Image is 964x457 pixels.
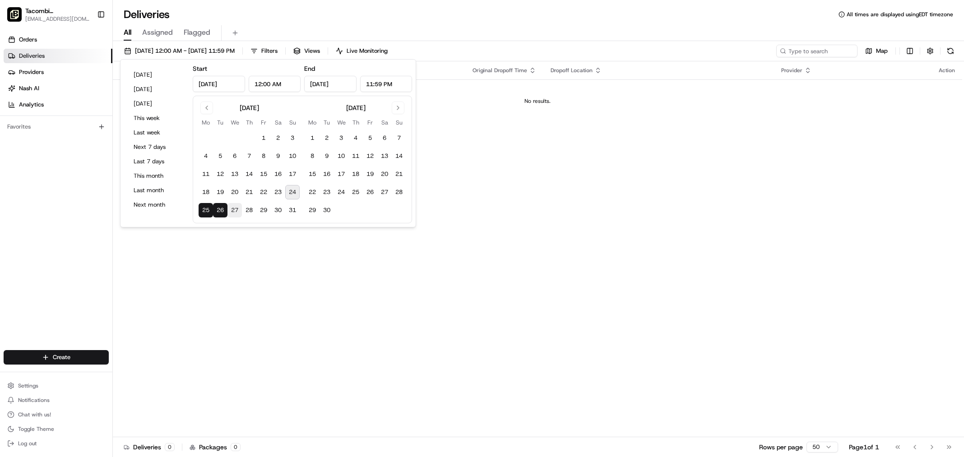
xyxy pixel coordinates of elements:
a: 📗Knowledge Base [5,127,73,143]
th: Sunday [285,118,300,127]
button: Tacombi Empire State BuildingTacombi [GEOGRAPHIC_DATA][EMAIL_ADDRESS][DOMAIN_NAME] [4,4,93,25]
button: Last month [130,184,184,197]
th: Friday [363,118,377,127]
span: Tacombi [GEOGRAPHIC_DATA] [25,6,90,15]
button: 4 [199,149,213,163]
button: 22 [256,185,271,199]
span: Flagged [184,27,210,38]
button: 10 [334,149,348,163]
th: Tuesday [320,118,334,127]
button: 25 [199,203,213,217]
button: Views [289,45,324,57]
button: 1 [305,131,320,145]
button: Go to next month [392,102,404,114]
button: 7 [392,131,406,145]
button: Next 7 days [130,141,184,153]
button: 20 [227,185,242,199]
input: Type to search [776,45,857,57]
button: 31 [285,203,300,217]
span: Chat with us! [18,411,51,418]
h1: Deliveries [124,7,170,22]
button: Map [861,45,892,57]
button: This week [130,112,184,125]
span: Filters [261,47,278,55]
th: Saturday [377,118,392,127]
img: Tacombi Empire State Building [7,7,22,22]
button: Chat with us! [4,408,109,421]
span: Nash AI [19,84,39,92]
button: 21 [392,167,406,181]
span: Settings [18,382,38,389]
th: Friday [256,118,271,127]
th: Thursday [242,118,256,127]
p: Rows per page [759,443,803,452]
button: [EMAIL_ADDRESS][DOMAIN_NAME] [25,15,90,23]
button: 18 [199,185,213,199]
button: Filters [246,45,282,57]
button: 29 [305,203,320,217]
th: Monday [199,118,213,127]
button: Toggle Theme [4,423,109,435]
button: Settings [4,379,109,392]
button: 30 [271,203,285,217]
button: [DATE] [130,97,184,110]
span: Assigned [142,27,173,38]
a: Providers [4,65,112,79]
div: [DATE] [240,103,259,112]
div: Packages [190,443,241,452]
button: 16 [271,167,285,181]
div: Favorites [4,120,109,134]
div: Start new chat [31,86,148,95]
button: 5 [363,131,377,145]
span: Dropoff Location [551,67,593,74]
div: No results. [116,97,959,105]
button: Go to previous month [200,102,213,114]
button: Live Monitoring [332,45,392,57]
button: [DATE] 12:00 AM - [DATE] 11:59 PM [120,45,239,57]
a: Nash AI [4,81,112,96]
button: 23 [320,185,334,199]
button: 18 [348,167,363,181]
button: 3 [334,131,348,145]
th: Wednesday [334,118,348,127]
button: 30 [320,203,334,217]
span: Analytics [19,101,44,109]
button: [DATE] [130,69,184,81]
button: 15 [256,167,271,181]
button: Start new chat [153,89,164,100]
button: 9 [271,149,285,163]
button: 17 [285,167,300,181]
button: Log out [4,437,109,450]
button: 8 [305,149,320,163]
div: [DATE] [346,103,366,112]
button: Next month [130,198,184,211]
input: Clear [23,58,149,68]
button: 9 [320,149,334,163]
span: Original Dropoff Time [473,67,527,74]
img: Nash [9,9,27,27]
button: Last 7 days [130,155,184,168]
span: Live Monitoring [347,47,388,55]
button: 12 [363,149,377,163]
button: 28 [242,203,256,217]
th: Tuesday [213,118,227,127]
button: 27 [227,203,242,217]
span: [DATE] 12:00 AM - [DATE] 11:59 PM [135,47,235,55]
button: 19 [213,185,227,199]
span: Orders [19,36,37,44]
button: 25 [348,185,363,199]
a: 💻API Documentation [73,127,148,143]
button: 15 [305,167,320,181]
button: 24 [285,185,300,199]
button: 23 [271,185,285,199]
button: Last week [130,126,184,139]
th: Saturday [271,118,285,127]
button: 11 [348,149,363,163]
span: All times are displayed using EDT timezone [847,11,953,18]
p: Welcome 👋 [9,36,164,51]
span: Pylon [90,153,109,160]
a: Orders [4,32,112,47]
span: Providers [19,68,44,76]
button: 28 [392,185,406,199]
